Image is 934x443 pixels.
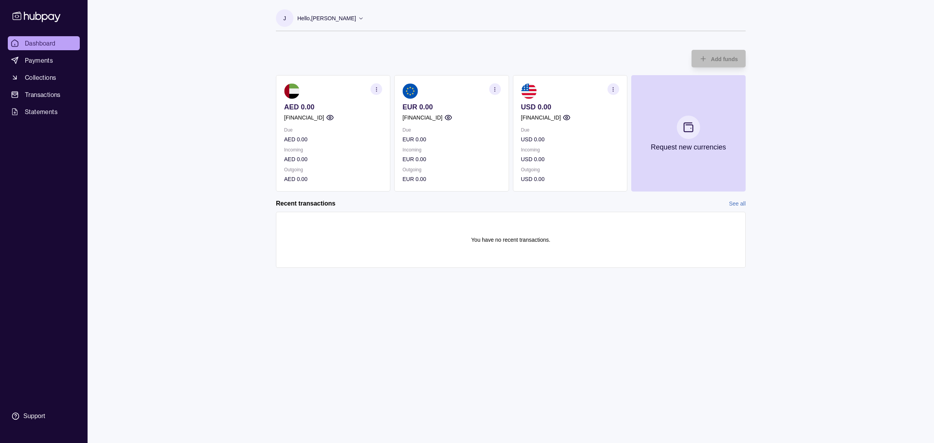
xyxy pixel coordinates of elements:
span: Transactions [25,90,61,99]
p: AED 0.00 [284,135,382,144]
p: EUR 0.00 [402,135,500,144]
img: us [521,83,537,99]
p: Incoming [284,146,382,154]
span: Payments [25,56,53,65]
a: Transactions [8,88,80,102]
p: USD 0.00 [521,155,619,163]
a: Collections [8,70,80,84]
p: Due [284,126,382,134]
p: USD 0.00 [521,175,619,183]
div: Support [23,412,45,420]
p: Outgoing [521,165,619,174]
p: AED 0.00 [284,103,382,111]
p: USD 0.00 [521,103,619,111]
a: Payments [8,53,80,67]
p: Due [402,126,500,134]
p: [FINANCIAL_ID] [521,113,561,122]
button: Request new currencies [631,75,746,192]
span: Add funds [711,56,738,62]
p: [FINANCIAL_ID] [284,113,324,122]
p: Outgoing [284,165,382,174]
p: [FINANCIAL_ID] [402,113,442,122]
p: AED 0.00 [284,155,382,163]
a: See all [729,199,746,208]
img: ae [284,83,300,99]
img: eu [402,83,418,99]
p: You have no recent transactions. [471,236,550,244]
p: Request new currencies [651,143,726,151]
p: EUR 0.00 [402,175,500,183]
a: Statements [8,105,80,119]
p: USD 0.00 [521,135,619,144]
p: J [283,14,286,23]
p: Incoming [402,146,500,154]
a: Dashboard [8,36,80,50]
p: Hello, [PERSON_NAME] [297,14,356,23]
span: Collections [25,73,56,82]
p: EUR 0.00 [402,103,500,111]
h2: Recent transactions [276,199,335,208]
p: Incoming [521,146,619,154]
button: Add funds [692,50,746,67]
span: Statements [25,107,58,116]
a: Support [8,408,80,424]
p: AED 0.00 [284,175,382,183]
p: Due [521,126,619,134]
span: Dashboard [25,39,56,48]
p: EUR 0.00 [402,155,500,163]
p: Outgoing [402,165,500,174]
